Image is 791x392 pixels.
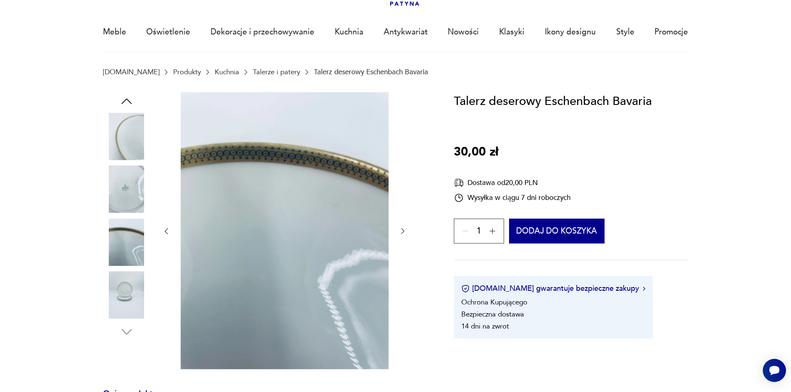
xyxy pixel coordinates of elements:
[253,68,300,76] a: Talerze i patery
[461,321,509,331] li: 14 dni na zwrot
[454,193,571,203] div: Wysyłka w ciągu 7 dni roboczych
[215,68,239,76] a: Kuchnia
[499,13,524,51] a: Klasyki
[509,219,605,243] button: Dodaj do koszyka
[454,178,571,188] div: Dostawa od 20,00 PLN
[103,68,159,76] a: [DOMAIN_NAME]
[211,13,314,51] a: Dekoracje i przechowywanie
[146,13,190,51] a: Oświetlenie
[461,309,524,319] li: Bezpieczna dostawa
[461,283,645,294] button: [DOMAIN_NAME] gwarantuje bezpieczne zakupy
[181,92,389,369] img: Zdjęcie produktu Talerz deserowy Eschenbach Bavaria
[448,13,479,51] a: Nowości
[643,287,645,291] img: Ikona strzałki w prawo
[763,359,786,382] iframe: Smartsupp widget button
[461,297,527,307] li: Ochrona Kupującego
[461,285,470,293] img: Ikona certyfikatu
[545,13,596,51] a: Ikony designu
[477,228,481,235] span: 1
[103,13,126,51] a: Meble
[103,166,150,213] img: Zdjęcie produktu Talerz deserowy Eschenbach Bavaria
[454,92,652,111] h1: Talerz deserowy Eschenbach Bavaria
[654,13,688,51] a: Promocje
[103,113,150,160] img: Zdjęcie produktu Talerz deserowy Eschenbach Bavaria
[173,68,201,76] a: Produkty
[616,13,634,51] a: Style
[454,178,464,188] img: Ikona dostawy
[335,13,363,51] a: Kuchnia
[103,271,150,319] img: Zdjęcie produktu Talerz deserowy Eschenbach Bavaria
[454,143,498,162] p: 30,00 zł
[384,13,428,51] a: Antykwariat
[103,219,150,266] img: Zdjęcie produktu Talerz deserowy Eschenbach Bavaria
[314,68,428,76] p: Talerz deserowy Eschenbach Bavaria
